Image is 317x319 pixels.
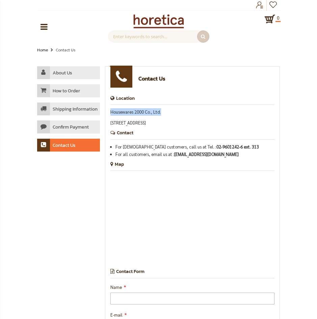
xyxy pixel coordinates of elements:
a: How to Order [37,84,100,97]
h4: Contact [110,130,274,140]
h4: Confirm Payment [53,124,89,130]
span: E-mail [110,312,123,318]
h4: Map [110,161,274,171]
p: Housewares 2000 Co., Ltd. [110,108,274,116]
span: 0 [275,14,281,22]
h4: How to Order [53,88,80,94]
h4: Contact Us [53,142,76,149]
img: Horetica.com [133,14,184,28]
a: [EMAIL_ADDRESS][DOMAIN_NAME] [174,151,239,157]
span: Name [110,284,122,290]
input: Search entire store here... [108,30,209,43]
p: [STREET_ADDRESS] [110,119,274,127]
a: Contact Us [37,139,100,152]
h4: Shipping Information [53,106,98,112]
li: For all customers, email us at : [115,151,274,158]
strong: Contact Us [56,47,75,52]
a: Categories [41,20,48,33]
button: Search [197,30,209,43]
a: Confirm Payment [37,120,100,134]
h1: Contact Us [138,75,165,82]
h4: About Us [53,70,72,76]
h4: Contact Form [110,269,274,278]
a: 02-9601242-6 ext. 313 [216,144,259,150]
a: Home [37,46,48,53]
a: 0 [264,14,275,24]
a: Shipping Information [37,102,100,116]
h4: Location [110,95,274,105]
li: For [DEMOGRAPHIC_DATA] customers, call us at Tel. : [115,143,274,151]
a: About Us [37,66,100,79]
